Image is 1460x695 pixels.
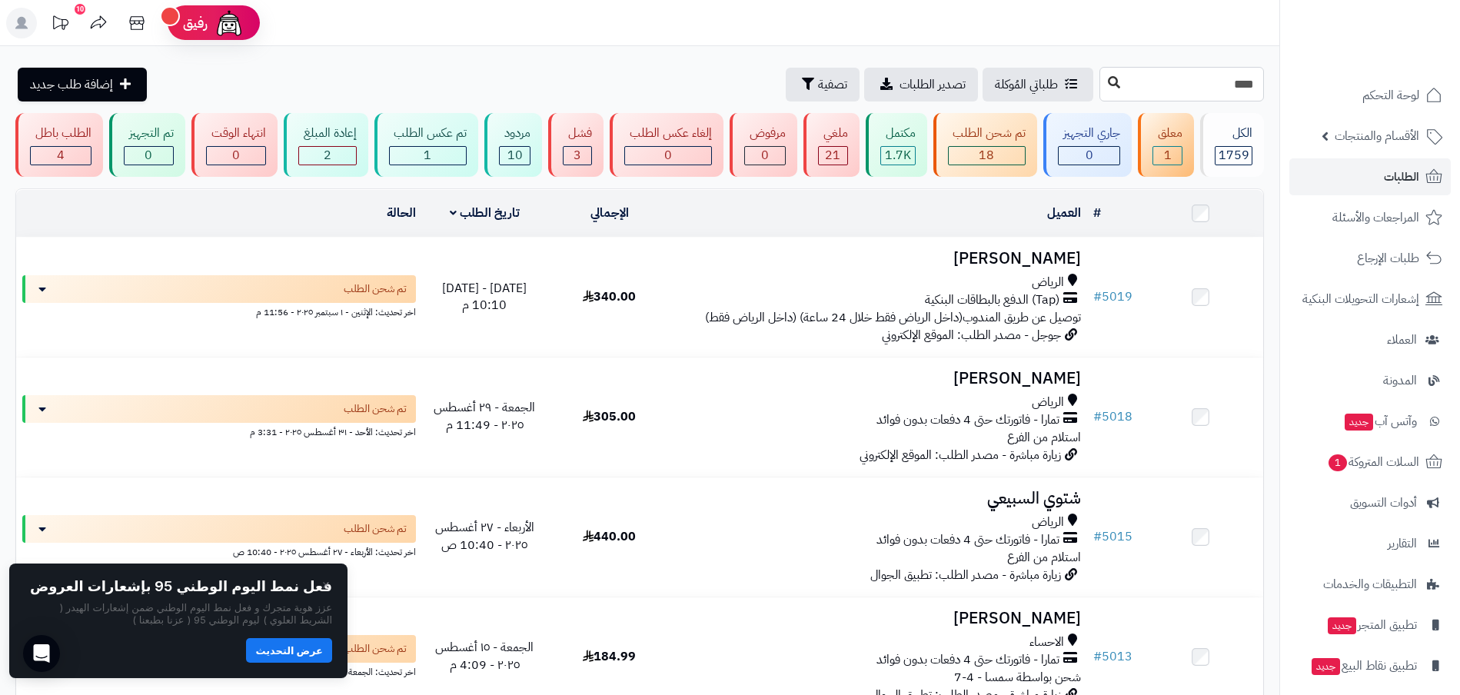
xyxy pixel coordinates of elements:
span: الاحساء [1029,633,1064,651]
span: رفيق [183,14,208,32]
span: تم شحن الطلب [344,281,407,297]
div: 2 [299,147,356,165]
span: 21 [825,146,840,165]
span: الرياض [1032,274,1064,291]
a: مكتمل 1.7K [863,113,930,177]
span: # [1093,407,1102,426]
span: الأقسام والمنتجات [1335,125,1419,147]
h3: شتوي السبيعي [678,490,1081,507]
span: تصدير الطلبات [900,75,966,94]
span: تم شحن الطلب [344,521,407,537]
div: معلق [1152,125,1182,142]
a: طلباتي المُوكلة [983,68,1093,101]
img: logo-2.png [1355,34,1445,66]
span: التطبيقات والخدمات [1323,574,1417,595]
a: الحالة [387,204,416,222]
p: عزز هوية متجرك و فعل نمط اليوم الوطني ضمن إشعارات الهيدر ( الشريط العلوي ) ليوم الوطني 95 ( عزنا ... [25,601,332,627]
span: الرياض [1032,394,1064,411]
h3: [PERSON_NAME] [678,370,1081,387]
a: إضافة طلب جديد [18,68,147,101]
div: 18 [949,147,1026,165]
span: السلات المتروكة [1327,451,1419,473]
span: تصفية [818,75,847,94]
div: تم عكس الطلب [389,125,467,142]
span: وآتس آب [1343,411,1417,432]
a: الإجمالي [590,204,629,222]
span: 184.99 [583,647,636,666]
span: زيارة مباشرة - مصدر الطلب: الموقع الإلكتروني [860,446,1061,464]
span: 0 [232,146,240,165]
span: 0 [761,146,769,165]
span: 440.00 [583,527,636,546]
div: 0 [207,147,265,165]
h3: [PERSON_NAME] [678,250,1081,268]
div: اخر تحديث: الأربعاء - ٢٧ أغسطس ٢٠٢٥ - 10:40 ص [22,543,416,559]
a: إعادة المبلغ 2 [281,113,371,177]
a: وآتس آبجديد [1289,403,1451,440]
span: توصيل عن طريق المندوب(داخل الرياض فقط خلال 24 ساعة) (داخل الرياض فقط) [705,308,1081,327]
span: استلام من الفرع [1007,428,1081,447]
div: اخر تحديث: الأحد - ٣١ أغسطس ٢٠٢٥ - 3:31 م [22,423,416,439]
a: مرفوض 0 [727,113,800,177]
div: إلغاء عكس الطلب [624,125,712,142]
span: 0 [664,146,672,165]
a: المدونة [1289,362,1451,399]
button: تصفية [786,68,860,101]
span: 2 [324,146,331,165]
span: زيارة مباشرة - مصدر الطلب: تطبيق الجوال [870,566,1061,584]
span: الجمعة - ٢٩ أغسطس ٢٠٢٥ - 11:49 م [434,398,535,434]
h2: فعل نمط اليوم الوطني 95 بإشعارات العروض [30,579,332,594]
a: معلق 1 [1135,113,1197,177]
div: انتهاء الوقت [206,125,266,142]
span: إشعارات التحويلات البنكية [1302,288,1419,310]
span: جوجل - مصدر الطلب: الموقع الإلكتروني [882,326,1061,344]
a: تم عكس الطلب 1 [371,113,482,177]
a: تطبيق المتجرجديد [1289,607,1451,643]
button: عرض التحديث [246,638,332,663]
div: 4 [31,147,91,165]
span: تم شحن الطلب [344,641,407,657]
a: فشل 3 [545,113,607,177]
span: الجمعة - ١٥ أغسطس ٢٠٢٥ - 4:09 م [435,638,534,674]
span: العملاء [1387,329,1417,351]
span: تمارا - فاتورتك حتى 4 دفعات بدون فوائد [876,651,1059,669]
div: مرفوض [744,125,786,142]
a: تطبيق نقاط البيعجديد [1289,647,1451,684]
a: التقارير [1289,525,1451,562]
span: جديد [1345,414,1373,431]
div: الطلب باطل [30,125,91,142]
span: # [1093,288,1102,306]
img: ai-face.png [214,8,244,38]
div: اخر تحديث: الإثنين - ١ سبتمبر ٢٠٢٥ - 11:56 م [22,303,416,319]
div: فشل [563,125,592,142]
a: العملاء [1289,321,1451,358]
span: 1.7K [885,146,911,165]
span: استلام من الفرع [1007,548,1081,567]
div: 1 [390,147,467,165]
span: 1 [1164,146,1172,165]
a: ملغي 21 [800,113,863,177]
a: مردود 10 [481,113,545,177]
div: مردود [499,125,530,142]
span: تمارا - فاتورتك حتى 4 دفعات بدون فوائد [876,411,1059,429]
div: 3 [564,147,591,165]
a: الطلب باطل 4 [12,113,106,177]
a: تصدير الطلبات [864,68,978,101]
a: السلات المتروكة1 [1289,444,1451,481]
a: لوحة التحكم [1289,77,1451,114]
h3: [PERSON_NAME] [678,610,1081,627]
div: Open Intercom Messenger [23,635,60,672]
div: 0 [1059,147,1119,165]
a: إشعارات التحويلات البنكية [1289,281,1451,318]
span: 1 [424,146,431,165]
a: #5013 [1093,647,1132,666]
a: #5019 [1093,288,1132,306]
span: 305.00 [583,407,636,426]
span: 340.00 [583,288,636,306]
span: طلبات الإرجاع [1357,248,1419,269]
span: طلباتي المُوكلة [995,75,1058,94]
span: 0 [1086,146,1093,165]
div: 0 [125,147,173,165]
a: تم شحن الطلب 18 [930,113,1041,177]
a: أدوات التسويق [1289,484,1451,521]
